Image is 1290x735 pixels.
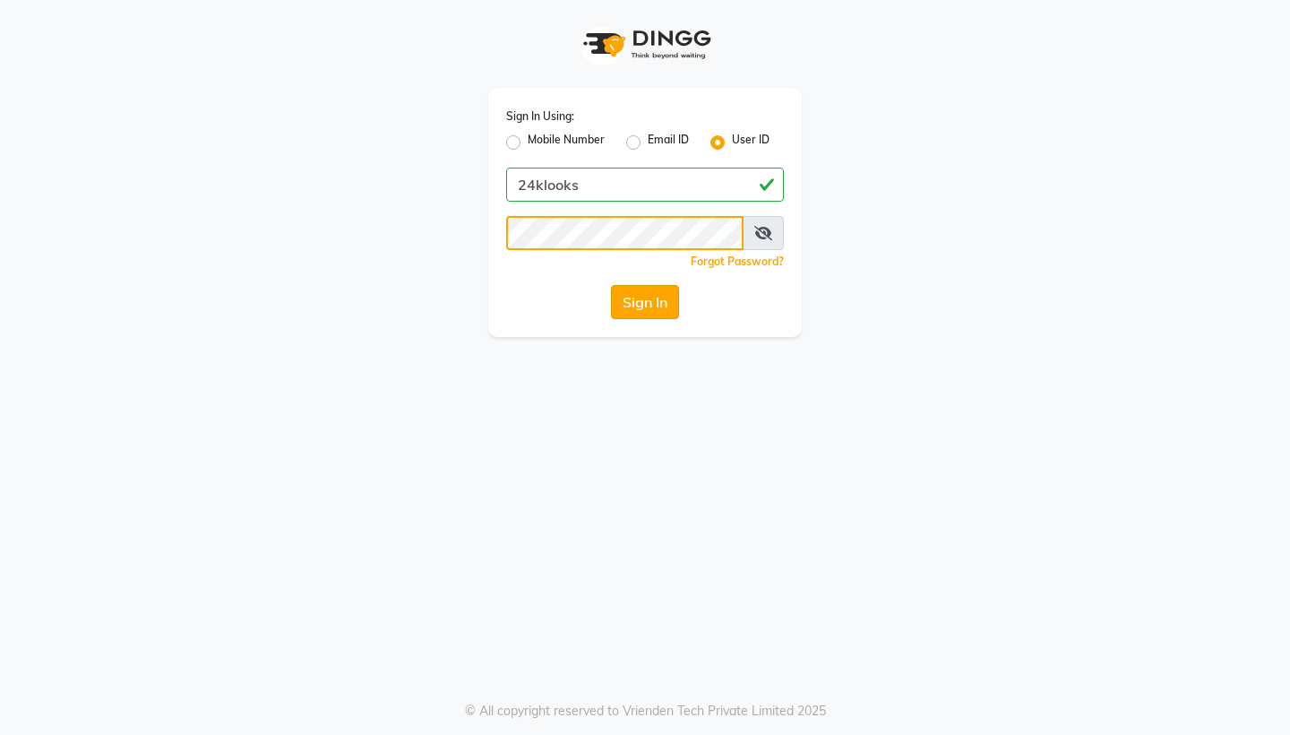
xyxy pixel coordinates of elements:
input: Username [506,216,744,250]
label: Sign In Using: [506,108,574,125]
input: Username [506,168,784,202]
img: logo1.svg [573,18,717,71]
button: Sign In [611,285,679,319]
label: Mobile Number [528,132,605,153]
a: Forgot Password? [691,255,784,268]
label: Email ID [648,132,689,153]
label: User ID [732,132,770,153]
